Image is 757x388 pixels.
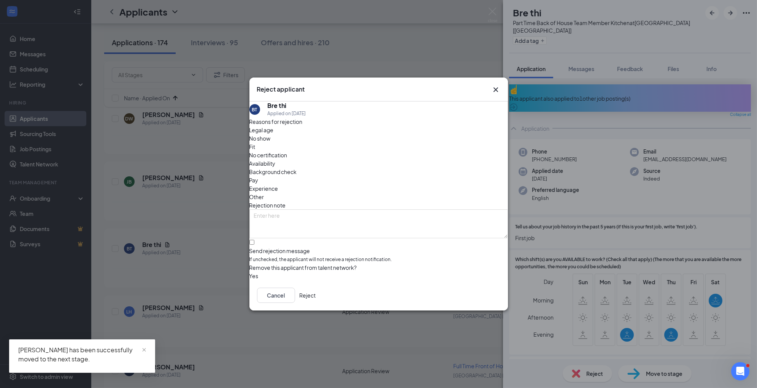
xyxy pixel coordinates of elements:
svg: Cross [491,85,500,94]
span: Legal age [249,126,274,134]
div: Send rejection message [249,247,508,255]
div: [PERSON_NAME] has been successfully moved to the next stage. [18,345,146,364]
span: Background check [249,168,297,176]
button: Close [491,85,500,94]
h5: Bre thi [268,101,287,110]
span: No certification [249,151,287,159]
span: Fit [249,143,256,151]
div: BT [252,106,257,113]
span: Remove this applicant from talent network? [249,264,357,271]
span: If unchecked, the applicant will not receive a rejection notification. [249,256,508,263]
iframe: Intercom live chat [731,362,749,380]
span: Experience [249,184,278,193]
span: Rejection note [249,202,286,209]
span: No show [249,134,271,143]
button: Reject [300,288,316,303]
span: Availability [249,159,276,168]
span: Other [249,193,264,201]
span: Pay [249,176,259,184]
h3: Reject applicant [257,85,305,93]
button: Cancel [257,288,295,303]
span: Yes [249,272,259,280]
span: close [141,347,147,353]
input: Send rejection messageIf unchecked, the applicant will not receive a rejection notification. [249,240,254,245]
div: Applied on [DATE] [268,110,306,117]
span: Reasons for rejection [249,118,303,125]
